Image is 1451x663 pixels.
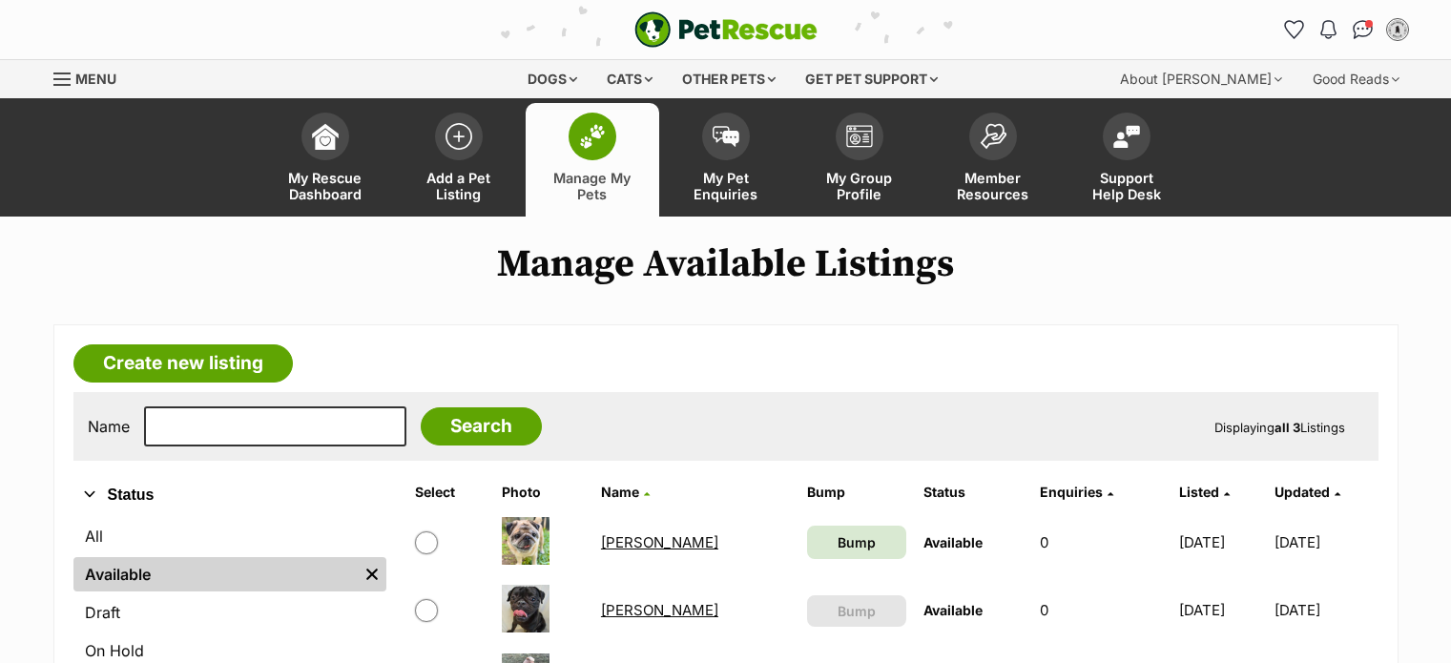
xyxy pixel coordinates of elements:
a: My Group Profile [793,103,926,217]
strong: all 3 [1275,420,1300,435]
a: Available [73,557,358,591]
button: Status [73,483,386,508]
img: notifications-46538b983faf8c2785f20acdc204bb7945ddae34d4c08c2a6579f10ce5e182be.svg [1320,20,1336,39]
a: Create new listing [73,344,293,383]
a: My Rescue Dashboard [259,103,392,217]
span: Bump [838,601,876,621]
th: Status [916,477,1030,508]
img: pet-enquiries-icon-7e3ad2cf08bfb03b45e93fb7055b45f3efa6380592205ae92323e6603595dc1f.svg [713,126,739,147]
img: dashboard-icon-eb2f2d2d3e046f16d808141f083e7271f6b2e854fb5c12c21221c1fb7104beca.svg [312,123,339,150]
input: Search [421,407,542,445]
a: Member Resources [926,103,1060,217]
span: Updated [1275,484,1330,500]
a: Updated [1275,484,1340,500]
td: [DATE] [1171,577,1273,643]
span: Listed [1179,484,1219,500]
div: About [PERSON_NAME] [1107,60,1296,98]
img: help-desk-icon-fdf02630f3aa405de69fd3d07c3f3aa587a6932b1a1747fa1d2bba05be0121f9.svg [1113,125,1140,148]
img: add-pet-listing-icon-0afa8454b4691262ce3f59096e99ab1cd57d4a30225e0717b998d2c9b9846f56.svg [446,123,472,150]
a: Favourites [1279,14,1310,45]
span: My Pet Enquiries [683,170,769,202]
td: [DATE] [1275,509,1376,575]
span: Add a Pet Listing [416,170,502,202]
img: manage-my-pets-icon-02211641906a0b7f246fdf0571729dbe1e7629f14944591b6c1af311fb30b64b.svg [579,124,606,149]
span: translation missing: en.admin.listings.index.attributes.enquiries [1040,484,1103,500]
span: Displaying Listings [1214,420,1345,435]
th: Photo [494,477,591,508]
a: Draft [73,595,386,630]
a: Conversations [1348,14,1378,45]
div: Get pet support [792,60,951,98]
div: Dogs [514,60,591,98]
a: Support Help Desk [1060,103,1193,217]
a: Remove filter [358,557,386,591]
span: Manage My Pets [549,170,635,202]
span: Available [923,534,983,550]
span: Bump [838,532,876,552]
td: [DATE] [1275,577,1376,643]
a: All [73,519,386,553]
a: Enquiries [1040,484,1113,500]
a: Manage My Pets [526,103,659,217]
span: Menu [75,71,116,87]
span: My Group Profile [817,170,902,202]
span: Support Help Desk [1084,170,1170,202]
img: logo-e224e6f780fb5917bec1dbf3a21bbac754714ae5b6737aabdf751b685950b380.svg [634,11,818,48]
a: My Pet Enquiries [659,103,793,217]
div: Cats [593,60,666,98]
a: Name [601,484,650,500]
img: member-resources-icon-8e73f808a243e03378d46382f2149f9095a855e16c252ad45f914b54edf8863c.svg [980,123,1006,149]
a: [PERSON_NAME] [601,533,718,551]
img: group-profile-icon-3fa3cf56718a62981997c0bc7e787c4b2cf8bcc04b72c1350f741eb67cf2f40e.svg [846,125,873,148]
th: Select [407,477,492,508]
ul: Account quick links [1279,14,1413,45]
span: Available [923,602,983,618]
th: Bump [799,477,914,508]
a: Add a Pet Listing [392,103,526,217]
td: [DATE] [1171,509,1273,575]
button: My account [1382,14,1413,45]
span: Member Resources [950,170,1036,202]
div: Good Reads [1299,60,1413,98]
td: 0 [1032,509,1169,575]
span: Name [601,484,639,500]
span: My Rescue Dashboard [282,170,368,202]
img: Milka Thorun profile pic [1388,20,1407,39]
button: Bump [807,595,906,627]
div: Other pets [669,60,789,98]
a: PetRescue [634,11,818,48]
button: Notifications [1314,14,1344,45]
a: Listed [1179,484,1230,500]
a: [PERSON_NAME] [601,601,718,619]
a: Menu [53,60,130,94]
td: 0 [1032,577,1169,643]
label: Name [88,418,130,435]
a: Bump [807,526,906,559]
img: chat-41dd97257d64d25036548639549fe6c8038ab92f7586957e7f3b1b290dea8141.svg [1353,20,1373,39]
